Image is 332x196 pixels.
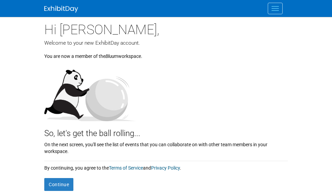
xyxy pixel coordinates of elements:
a: Privacy Policy [151,165,180,171]
div: Hi [PERSON_NAME], [44,17,288,39]
div: Welcome to your new ExhibitDay account. [44,39,288,47]
button: Menu [268,3,283,14]
img: Let's get the ball rolling [44,63,136,121]
a: Terms of Service [109,165,143,171]
div: You are now a member of the workspace. [44,47,288,60]
div: On the next screen, you'll see the list of events that you can collaborate on with other team mem... [44,139,288,155]
i: Bluum [105,53,118,59]
div: So, let's get the ball rolling... [44,121,288,139]
div: By continuing, you agree to the and . [44,161,288,171]
button: Continue [44,178,73,191]
img: ExhibitDay [44,6,78,13]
